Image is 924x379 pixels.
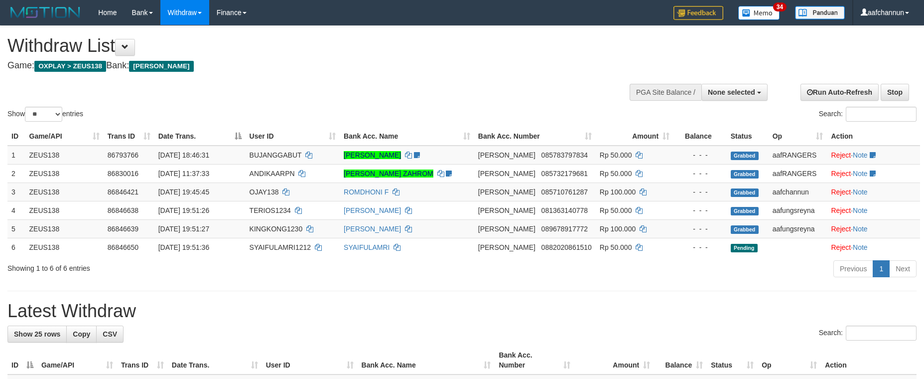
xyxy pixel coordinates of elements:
a: ROMDHONI F [344,188,389,196]
td: ZEUS138 [25,146,104,165]
a: Note [853,170,868,178]
div: - - - [677,187,723,197]
a: Reject [831,243,851,251]
th: Op: activate to sort column ascending [758,346,821,375]
th: User ID: activate to sort column ascending [262,346,358,375]
span: Copy 081363140778 to clipboard [541,206,588,214]
div: Showing 1 to 6 of 6 entries [7,259,378,273]
th: Action [827,127,920,146]
a: 1 [873,260,890,277]
a: SYAIFULAMRI [344,243,390,251]
span: KINGKONG1230 [250,225,303,233]
span: [DATE] 19:51:27 [158,225,209,233]
label: Show entries [7,107,83,122]
span: [PERSON_NAME] [129,61,193,72]
span: [DATE] 18:46:31 [158,151,209,159]
a: [PERSON_NAME] [344,225,401,233]
span: [PERSON_NAME] [478,206,535,214]
span: [DATE] 19:51:26 [158,206,209,214]
th: Balance [673,127,727,146]
th: Bank Acc. Name: activate to sort column ascending [358,346,495,375]
span: [PERSON_NAME] [478,151,535,159]
a: Run Auto-Refresh [800,84,879,101]
a: Note [853,151,868,159]
th: Status: activate to sort column ascending [707,346,758,375]
a: Show 25 rows [7,326,67,343]
a: [PERSON_NAME] [344,151,401,159]
span: SYAIFULAMRI1212 [250,243,311,251]
td: · [827,219,920,238]
td: ZEUS138 [25,201,104,219]
span: Copy 085710761287 to clipboard [541,188,588,196]
span: [PERSON_NAME] [478,170,535,178]
h1: Latest Withdraw [7,301,917,321]
a: [PERSON_NAME] [344,206,401,214]
h1: Withdraw List [7,36,606,56]
div: - - - [677,224,723,234]
a: CSV [96,326,124,343]
a: Copy [66,326,97,343]
td: aafungsreyna [769,219,827,238]
a: Reject [831,170,851,178]
span: Show 25 rows [14,330,60,338]
span: Rp 50.000 [600,151,632,159]
span: [PERSON_NAME] [478,243,535,251]
a: Reject [831,188,851,196]
input: Search: [846,107,917,122]
th: ID [7,127,25,146]
label: Search: [819,107,917,122]
a: Previous [833,260,873,277]
span: 86793766 [108,151,138,159]
td: 4 [7,201,25,219]
a: Note [853,243,868,251]
a: Note [853,225,868,233]
span: 34 [773,2,787,11]
a: [PERSON_NAME] ZAHROM [344,170,433,178]
span: Grabbed [731,170,759,179]
th: User ID: activate to sort column ascending [246,127,340,146]
span: Copy 0882020861510 to clipboard [541,243,592,251]
span: Copy [73,330,90,338]
div: - - - [677,150,723,160]
a: Note [853,206,868,214]
a: Reject [831,225,851,233]
span: [DATE] 19:51:36 [158,243,209,251]
span: [PERSON_NAME] [478,225,535,233]
img: panduan.png [795,6,845,19]
td: ZEUS138 [25,238,104,256]
span: Rp 100.000 [600,225,636,233]
span: 86846421 [108,188,138,196]
span: Rp 50.000 [600,206,632,214]
input: Search: [846,326,917,341]
td: · [827,164,920,183]
td: 2 [7,164,25,183]
td: · [827,201,920,219]
th: Date Trans.: activate to sort column descending [154,127,246,146]
a: Reject [831,206,851,214]
th: Bank Acc. Number: activate to sort column ascending [474,127,596,146]
span: Copy 085732179681 to clipboard [541,170,588,178]
span: 86846638 [108,206,138,214]
div: - - - [677,205,723,215]
td: 3 [7,183,25,201]
div: - - - [677,169,723,179]
span: 86830016 [108,170,138,178]
span: ANDIKAARPN [250,170,295,178]
th: Trans ID: activate to sort column ascending [104,127,154,146]
div: - - - [677,242,723,252]
th: Bank Acc. Number: activate to sort column ascending [495,346,574,375]
span: Grabbed [731,225,759,234]
img: MOTION_logo.png [7,5,83,20]
span: Grabbed [731,207,759,215]
th: Date Trans.: activate to sort column ascending [168,346,262,375]
td: ZEUS138 [25,183,104,201]
span: OXPLAY > ZEUS138 [34,61,106,72]
span: Grabbed [731,152,759,160]
td: ZEUS138 [25,164,104,183]
span: 86846650 [108,243,138,251]
td: aafRANGERS [769,164,827,183]
span: Copy 085783797834 to clipboard [541,151,588,159]
th: Amount: activate to sort column ascending [574,346,654,375]
td: ZEUS138 [25,219,104,238]
th: Op: activate to sort column ascending [769,127,827,146]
